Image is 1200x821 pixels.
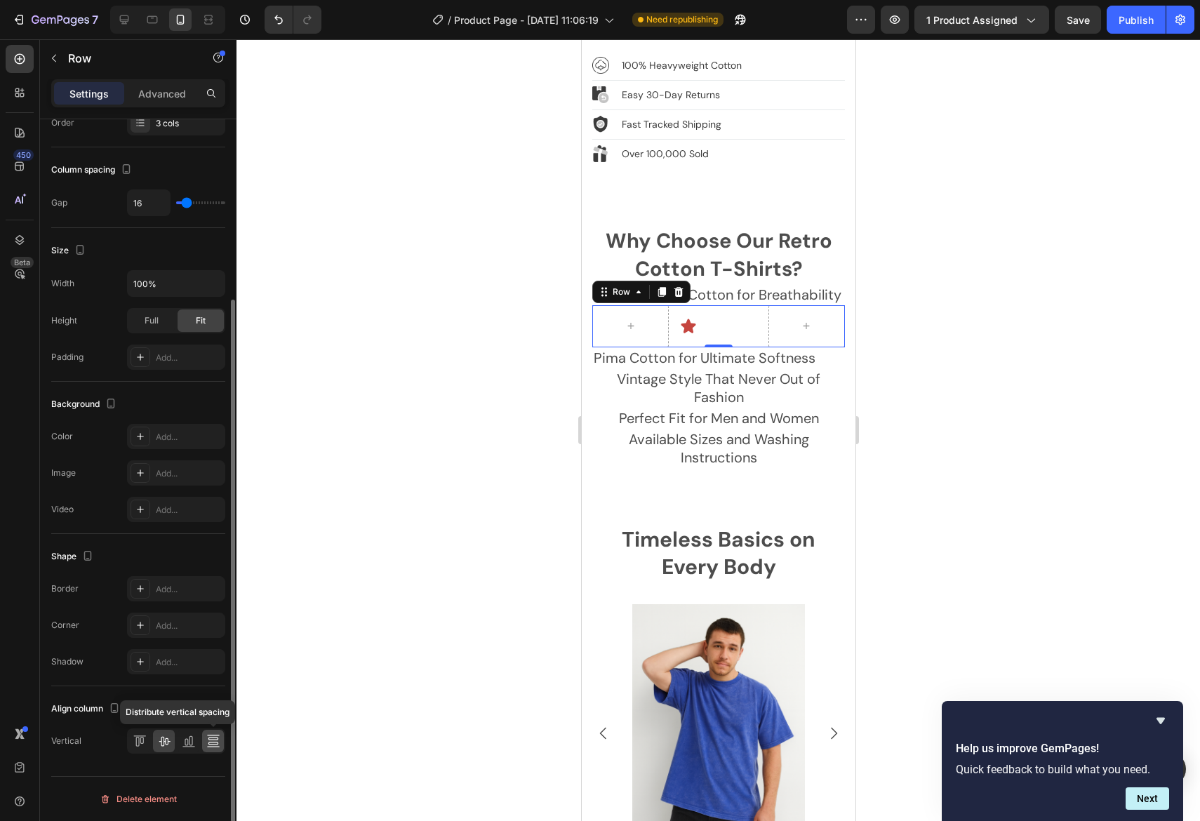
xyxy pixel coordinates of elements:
div: Color [51,430,73,443]
span: Product Page - [DATE] 11:06:19 [454,13,599,27]
p: 7 [92,11,98,28]
div: Shadow [51,655,84,668]
div: Add... [156,504,222,516]
input: Auto [128,271,225,296]
span: Full [145,314,159,327]
div: Gap [51,196,67,209]
div: Vertical [51,735,81,747]
button: Carousel Next Arrow [232,674,272,714]
div: Beta [11,257,34,268]
div: Size [51,241,88,260]
p: Advanced [138,86,186,101]
span: Save [1067,14,1090,26]
input: Auto [128,190,170,215]
button: 1 product assigned [914,6,1049,34]
div: Publish [1119,13,1154,27]
div: Corner [51,619,79,632]
p: Settings [69,86,109,101]
div: Add... [156,431,222,443]
button: 7 [6,6,105,34]
div: Add... [156,583,222,596]
button: Publish [1107,6,1166,34]
div: Help us improve GemPages! [956,712,1169,810]
div: Delete element [100,791,177,808]
span: / [448,13,451,27]
div: Padding [51,351,84,363]
span: 1 product assigned [926,13,1018,27]
p: Quick feedback to build what you need. [956,763,1169,776]
div: Add... [156,467,222,480]
button: Next question [1126,787,1169,810]
div: Image [51,467,76,479]
div: Undo/Redo [265,6,321,34]
div: 3 cols [156,117,222,130]
div: Column spacing [51,161,135,180]
div: Add... [156,656,222,669]
div: Order [51,116,74,129]
div: Width [51,277,74,290]
div: Border [51,582,79,595]
button: Save [1055,6,1101,34]
div: Background [51,395,119,414]
h2: Help us improve GemPages! [956,740,1169,757]
iframe: Design area [582,39,855,821]
div: Add... [156,620,222,632]
span: Need republishing [646,13,718,26]
button: Delete element [51,788,225,810]
button: Hide survey [1152,712,1169,729]
span: Fit [196,314,206,327]
div: Add... [156,352,222,364]
div: 450 [13,149,34,161]
div: Align column [51,700,123,719]
div: Video [51,503,74,516]
p: Row [68,50,187,67]
div: Shape [51,547,96,566]
div: Height [51,314,77,327]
